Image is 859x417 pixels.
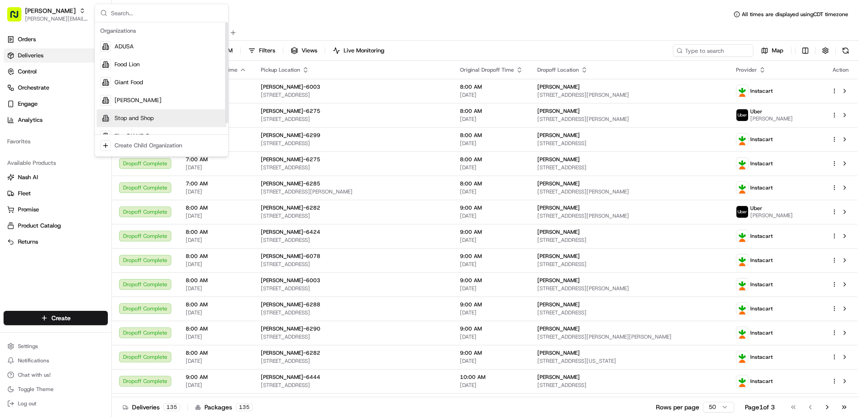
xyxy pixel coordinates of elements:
[261,236,446,244] span: [STREET_ADDRESS]
[460,188,523,195] span: [DATE]
[261,180,320,187] span: [PERSON_NAME]-6285
[4,219,108,233] button: Product Catalog
[460,164,523,171] span: [DATE]
[460,333,523,340] span: [DATE]
[750,281,773,288] span: Instacart
[25,6,76,15] button: [PERSON_NAME]
[111,4,223,22] input: Search...
[51,314,71,322] span: Create
[4,369,108,381] button: Chat with us!
[7,206,104,214] a: Promise
[18,84,49,92] span: Orchestrate
[750,160,773,167] span: Instacart
[85,130,144,139] span: API Documentation
[460,253,523,260] span: 9:00 AM
[186,309,247,316] span: [DATE]
[736,182,748,193] img: profile_instacart_ahold_partner.png
[18,400,36,407] span: Log out
[4,186,108,201] button: Fleet
[195,403,253,412] div: Packages
[9,36,163,50] p: Welcome 👋
[750,329,773,336] span: Instacart
[186,357,247,365] span: [DATE]
[261,253,320,260] span: [PERSON_NAME]-6078
[261,140,446,147] span: [STREET_ADDRESS]
[673,44,753,57] input: Type to search
[736,375,748,387] img: profile_instacart_ahold_partner.png
[4,383,108,396] button: Toggle Theme
[23,58,161,67] input: Got a question? Start typing here...
[18,130,68,139] span: Knowledge Base
[460,66,514,73] span: Original Dropoff Time
[261,349,320,357] span: [PERSON_NAME]-6282
[460,261,523,268] span: [DATE]
[736,109,748,121] img: profile_uber_ahold_partner.png
[89,152,108,159] span: Pylon
[4,32,108,47] a: Orders
[261,83,320,90] span: [PERSON_NAME]-6003
[115,96,162,104] span: [PERSON_NAME]
[18,189,31,198] span: Fleet
[750,205,762,212] span: Uber
[742,11,848,18] span: All times are displayed using CDT timezone
[4,64,108,79] button: Control
[537,116,722,123] span: [STREET_ADDRESS][PERSON_NAME]
[537,180,580,187] span: [PERSON_NAME]
[4,235,108,249] button: Returns
[537,261,722,268] span: [STREET_ADDRESS]
[460,91,523,99] span: [DATE]
[186,164,247,171] span: [DATE]
[460,140,523,147] span: [DATE]
[4,97,108,111] button: Engage
[186,228,247,236] span: 8:00 AM
[537,228,580,236] span: [PERSON_NAME]
[537,164,722,171] span: [STREET_ADDRESS]
[261,212,446,219] span: [STREET_ADDRESS]
[18,386,54,393] span: Toggle Theme
[537,357,722,365] span: [STREET_ADDRESS][US_STATE]
[460,116,523,123] span: [DATE]
[7,222,104,230] a: Product Catalog
[186,236,247,244] span: [DATE]
[750,87,773,95] span: Instacart
[736,254,748,266] img: profile_instacart_ahold_partner.png
[186,277,247,284] span: 8:00 AM
[244,44,279,57] button: Filters
[460,277,523,284] span: 9:00 AM
[537,325,580,332] span: [PERSON_NAME]
[537,140,722,147] span: [STREET_ADDRESS]
[750,115,793,122] span: [PERSON_NAME]
[152,88,163,99] button: Start new chat
[772,47,783,55] span: Map
[537,83,580,90] span: [PERSON_NAME]
[7,238,104,246] a: Returns
[7,173,104,181] a: Nash AI
[76,131,83,138] div: 💻
[261,333,446,340] span: [STREET_ADDRESS]
[4,340,108,353] button: Settings
[537,204,580,211] span: [PERSON_NAME]
[186,261,247,268] span: [DATE]
[4,202,108,217] button: Promise
[261,66,300,73] span: Pickup Location
[115,132,171,140] span: The GIANT Company
[302,47,317,55] span: Views
[261,285,446,292] span: [STREET_ADDRESS]
[186,188,247,195] span: [DATE]
[63,151,108,159] a: Powered byPylon
[736,230,748,242] img: profile_instacart_ahold_partner.png
[18,173,38,181] span: Nash AI
[18,222,61,230] span: Product Catalog
[18,100,38,108] span: Engage
[537,188,722,195] span: [STREET_ADDRESS][PERSON_NAME]
[261,261,446,268] span: [STREET_ADDRESS]
[460,107,523,115] span: 8:00 AM
[750,353,773,361] span: Instacart
[186,285,247,292] span: [DATE]
[537,309,722,316] span: [STREET_ADDRESS]
[750,108,762,115] span: Uber
[537,349,580,357] span: [PERSON_NAME]
[261,107,320,115] span: [PERSON_NAME]-6275
[261,309,446,316] span: [STREET_ADDRESS]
